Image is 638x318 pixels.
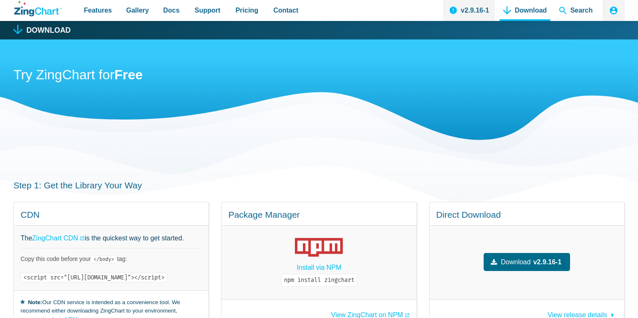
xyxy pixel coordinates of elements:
span: Contact [273,5,299,16]
code: </body> [91,255,117,263]
span: Download [501,256,531,268]
code: npm install zingchart [281,274,357,287]
h4: Package Manager [228,209,409,220]
h3: Step 1: Get the Library Your Way [13,180,625,191]
a: ZingChart Logo. Click to return to the homepage [14,1,62,16]
p: Copy this code before your tag: [21,255,202,263]
h4: CDN [21,209,202,220]
p: The is the quickest way to get started. [21,232,202,244]
a: Downloadv2.9.16-1 [484,253,570,271]
strong: Note: [28,299,42,305]
span: Docs [163,5,180,16]
span: Gallery [126,5,149,16]
span: Pricing [235,5,258,16]
span: Support [195,5,220,16]
code: <script src="[URL][DOMAIN_NAME]"></script> [21,273,167,282]
strong: Free [115,67,143,82]
strong: v2.9.16-1 [533,256,562,268]
h1: Download [26,27,71,34]
h2: Try ZingChart for [13,66,625,85]
a: Install via NPM [297,262,341,273]
h4: Direct Download [436,209,617,220]
span: Features [84,5,112,16]
a: ZingChart CDN [32,232,85,244]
